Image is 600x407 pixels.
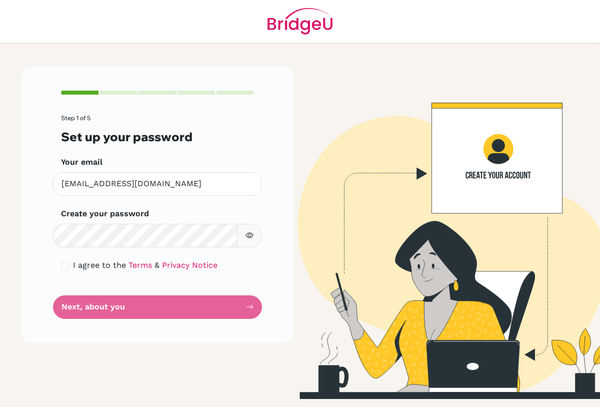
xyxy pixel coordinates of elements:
[73,260,126,270] span: I agree to the
[61,130,254,144] h3: Set up your password
[162,260,217,270] a: Privacy Notice
[61,208,149,220] label: Create your password
[128,260,152,270] a: Terms
[61,156,102,168] label: Your email
[53,172,262,196] input: Insert your email*
[154,260,159,270] span: &
[61,114,90,122] span: Step 1 of 5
